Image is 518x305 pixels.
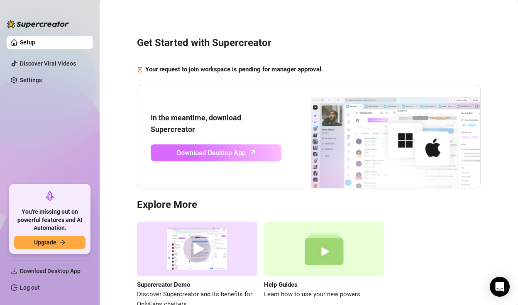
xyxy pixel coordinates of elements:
span: You're missing out on powerful features and AI Automation. [14,208,86,232]
strong: Help Guides [264,281,298,288]
strong: In the meantime, download Supercreator [151,113,241,134]
span: download [11,268,17,274]
strong: Your request to join workspace is pending for manager approval. [145,66,323,73]
span: Upgrade [34,239,56,246]
img: help guides [264,222,384,276]
div: Open Intercom Messenger [490,277,510,297]
img: supercreator demo [137,222,257,276]
strong: Supercreator Demo [137,281,190,288]
button: Upgradearrow-right [14,236,86,249]
span: arrow-up [248,147,258,157]
img: download app [281,85,480,188]
a: Download Desktop Apparrow-up [151,144,281,161]
span: rocket [45,191,55,201]
a: Settings [20,77,42,83]
span: Download Desktop App [20,268,81,274]
img: logo-BBDzfeDw.svg [7,20,69,28]
span: Learn how to use your new powers. [264,290,384,300]
h3: Explore More [137,198,481,212]
span: hourglass [137,65,143,75]
span: Download Desktop App [177,148,246,158]
span: arrow-right [60,239,66,245]
a: Log out [20,284,40,291]
a: Setup [20,39,35,46]
a: Discover Viral Videos [20,60,76,67]
h3: Get Started with Supercreator [137,37,481,50]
